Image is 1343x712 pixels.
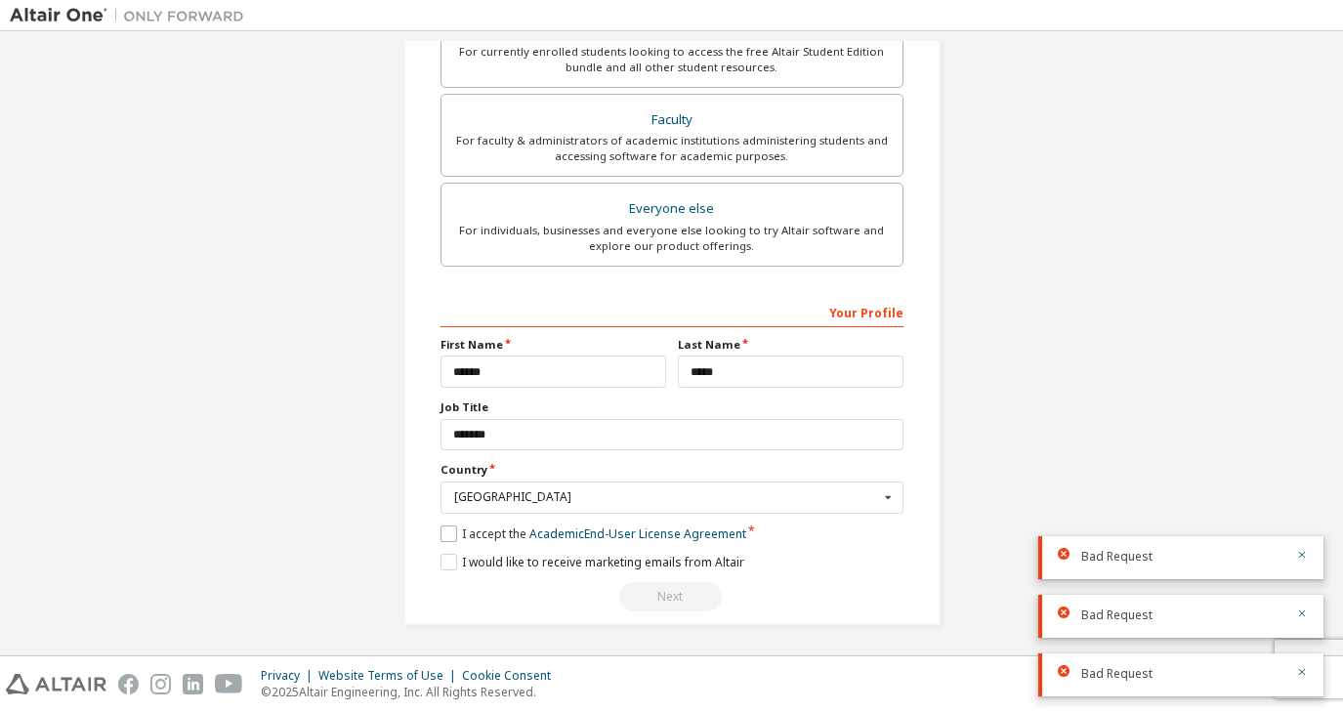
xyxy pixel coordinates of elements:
[1081,666,1153,682] span: Bad Request
[529,525,746,542] a: Academic End-User License Agreement
[1081,549,1153,565] span: Bad Request
[118,674,139,694] img: facebook.svg
[441,582,903,611] div: Read and acccept EULA to continue
[453,223,891,254] div: For individuals, businesses and everyone else looking to try Altair software and explore our prod...
[6,674,106,694] img: altair_logo.svg
[261,668,318,684] div: Privacy
[441,296,903,327] div: Your Profile
[150,674,171,694] img: instagram.svg
[261,684,563,700] p: © 2025 Altair Engineering, Inc. All Rights Reserved.
[454,491,879,503] div: [GEOGRAPHIC_DATA]
[453,44,891,75] div: For currently enrolled students looking to access the free Altair Student Edition bundle and all ...
[678,337,903,353] label: Last Name
[10,6,254,25] img: Altair One
[453,106,891,134] div: Faculty
[441,525,746,542] label: I accept the
[441,399,903,415] label: Job Title
[453,133,891,164] div: For faculty & administrators of academic institutions administering students and accessing softwa...
[462,668,563,684] div: Cookie Consent
[441,337,666,353] label: First Name
[441,462,903,478] label: Country
[183,674,203,694] img: linkedin.svg
[453,195,891,223] div: Everyone else
[318,668,462,684] div: Website Terms of Use
[215,674,243,694] img: youtube.svg
[1081,607,1153,623] span: Bad Request
[441,554,744,570] label: I would like to receive marketing emails from Altair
